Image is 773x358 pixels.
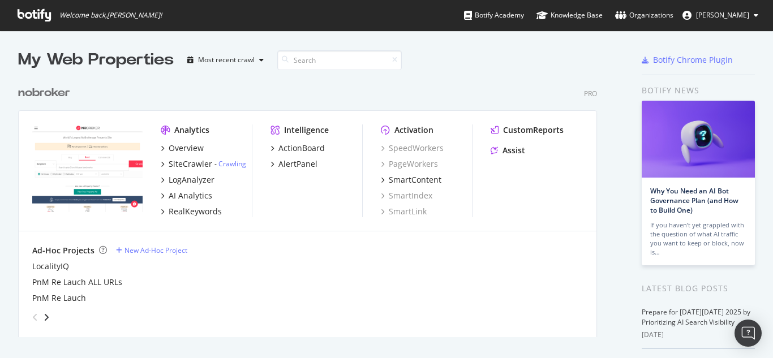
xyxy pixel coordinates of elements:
div: Open Intercom Messenger [735,320,762,347]
div: Intelligence [284,124,329,136]
div: grid [18,71,606,337]
a: Assist [491,145,525,156]
img: nobroker.com [32,124,143,213]
a: Prepare for [DATE][DATE] 2025 by Prioritizing AI Search Visibility [642,307,750,327]
a: LocalityIQ [32,261,69,272]
div: angle-left [28,308,42,326]
div: SiteCrawler [169,158,212,170]
a: Crawling [218,159,246,169]
div: Botify Academy [464,10,524,21]
div: Botify news [642,84,755,97]
img: Why You Need an AI Bot Governance Plan (and How to Build One) [642,101,755,178]
input: Search [277,50,402,70]
div: Knowledge Base [536,10,603,21]
a: SmartContent [381,174,441,186]
a: SiteCrawler- Crawling [161,158,246,170]
a: Botify Chrome Plugin [642,54,733,66]
div: [DATE] [642,330,755,340]
div: CustomReports [503,124,564,136]
div: RealKeywords [169,206,222,217]
div: Latest Blog Posts [642,282,755,295]
a: nobroker [18,85,75,101]
div: nobroker [18,85,70,101]
a: AlertPanel [270,158,317,170]
a: RealKeywords [161,206,222,217]
div: My Web Properties [18,49,174,71]
a: SmartLink [381,206,427,217]
a: New Ad-Hoc Project [116,245,187,255]
div: AI Analytics [169,190,212,201]
a: SpeedWorkers [381,143,444,154]
div: Overview [169,143,204,154]
a: SmartIndex [381,190,432,201]
button: [PERSON_NAME] [673,6,767,24]
div: Botify Chrome Plugin [653,54,733,66]
div: Ad-Hoc Projects [32,245,95,256]
div: Assist [503,145,525,156]
a: Why You Need an AI Bot Governance Plan (and How to Build One) [650,186,738,215]
span: Rahul Tiwari [696,10,749,20]
div: AlertPanel [278,158,317,170]
a: PnM Re Lauch ALL URLs [32,277,122,288]
a: PnM Re Lauch [32,292,86,304]
a: PageWorkers [381,158,438,170]
div: Most recent crawl [198,57,255,63]
div: New Ad-Hoc Project [124,245,187,255]
div: SmartContent [389,174,441,186]
a: AI Analytics [161,190,212,201]
div: Analytics [174,124,209,136]
div: LogAnalyzer [169,174,214,186]
div: angle-right [42,312,50,323]
div: If you haven’t yet grappled with the question of what AI traffic you want to keep or block, now is… [650,221,746,257]
div: - [214,159,246,169]
div: Organizations [615,10,673,21]
a: ActionBoard [270,143,325,154]
button: Most recent crawl [183,51,268,69]
div: Pro [584,89,597,98]
span: Welcome back, [PERSON_NAME] ! [59,11,162,20]
a: LogAnalyzer [161,174,214,186]
div: Activation [394,124,433,136]
a: CustomReports [491,124,564,136]
a: Overview [161,143,204,154]
div: ActionBoard [278,143,325,154]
